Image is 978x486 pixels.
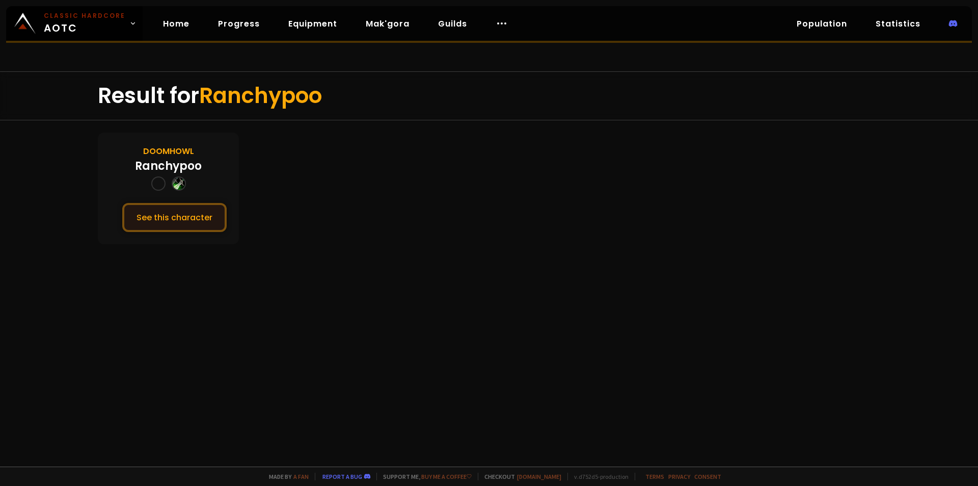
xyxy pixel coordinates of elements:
a: Report a bug [322,473,362,480]
a: a fan [293,473,309,480]
a: Mak'gora [358,13,418,34]
a: Buy me a coffee [421,473,472,480]
a: Terms [645,473,664,480]
a: Privacy [668,473,690,480]
span: AOTC [44,11,125,36]
small: Classic Hardcore [44,11,125,20]
a: Home [155,13,198,34]
span: Checkout [478,473,561,480]
div: Doomhowl [143,145,194,158]
a: Consent [694,473,721,480]
a: Classic HardcoreAOTC [6,6,143,41]
span: Support me, [376,473,472,480]
a: Progress [210,13,268,34]
div: Ranchypoo [135,158,202,174]
span: v. d752d5 - production [567,473,629,480]
a: Guilds [430,13,475,34]
span: Made by [263,473,309,480]
a: Equipment [280,13,345,34]
a: Statistics [867,13,929,34]
a: Population [789,13,855,34]
a: [DOMAIN_NAME] [517,473,561,480]
div: Result for [98,72,880,120]
button: See this character [122,203,227,232]
span: Ranchypoo [199,81,322,111]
